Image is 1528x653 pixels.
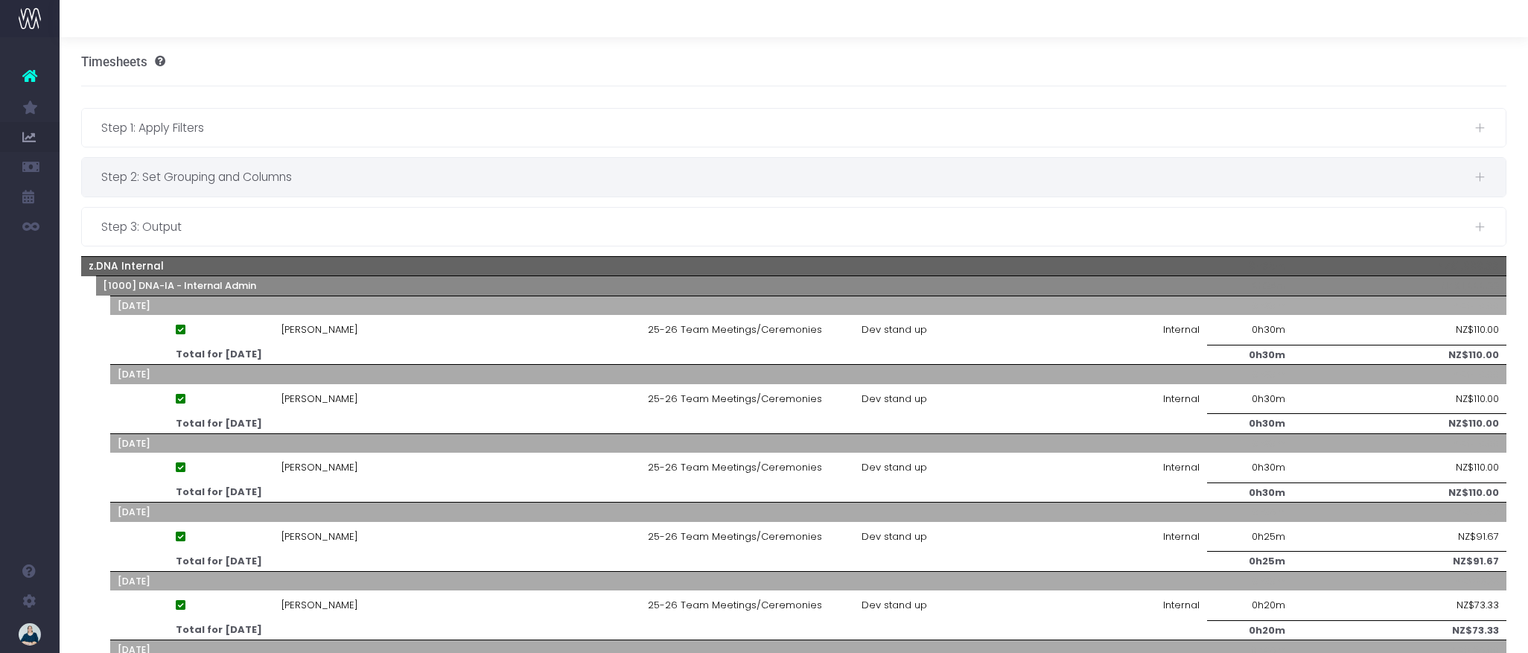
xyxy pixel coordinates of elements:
td: NZ$110.00 [1293,482,1506,503]
th: [DATE] [110,365,854,384]
th: 0h30m [1207,296,1293,315]
td: 0h30m [1207,453,1293,482]
td: NZ$91.67 [1293,522,1506,552]
th: 0h20m [1207,571,1293,590]
img: images/default_profile_image.png [19,623,41,646]
span: [PERSON_NAME] [281,322,358,337]
td: NZ$110.00 [1293,315,1506,345]
td: 0h30m [1207,414,1293,434]
th: NZ$91.67 [1293,503,1506,522]
td: 0h20m [1207,620,1293,640]
td: 0h30m [1207,482,1293,503]
span: [PERSON_NAME] [281,392,358,407]
td: NZ$110.00 [1293,414,1506,434]
th: NZ$110.00 [1293,433,1506,453]
th: NZ$1,888.33 [1293,256,1506,276]
th: [DATE] [110,433,854,453]
th: NZ$110.00 [1293,365,1506,384]
th: z.DNA Internal [81,256,854,276]
td: NZ$73.33 [1293,620,1506,640]
span: Step 2: Set Grouping and Columns [101,168,1474,186]
span: Dev stand up [862,460,927,475]
td: 0h30m [1207,345,1293,365]
td: Total for [DATE] [168,414,854,434]
td: 0h25m [1207,522,1293,552]
td: NZ$110.00 [1293,453,1506,482]
span: Dev stand up [862,392,927,407]
span: 25-26 Team Meetings/Ceremonies [648,460,822,475]
td: NZ$110.00 [1293,384,1506,414]
th: NZ$73.33 [1293,571,1506,590]
span: [PERSON_NAME] [281,460,358,475]
td: NZ$91.67 [1293,552,1506,572]
span: [PERSON_NAME] [281,529,358,544]
td: NZ$110.00 [1293,345,1506,365]
td: 0h20m [1207,590,1293,620]
th: [1000] DNA-IA - Internal Admin [96,276,855,296]
td: 0h30m [1207,384,1293,414]
td: Total for [DATE] [168,482,854,503]
span: Dev stand up [862,529,927,544]
td: NZ$73.33 [1293,590,1506,620]
span: Dev stand up [862,322,927,337]
span: Step 3: Output [101,217,1474,236]
span: 25-26 Team Meetings/Ceremonies [648,598,822,613]
td: 0h30m [1207,315,1293,345]
th: 8h35m [1207,276,1293,296]
span: 25-26 Team Meetings/Ceremonies [648,322,822,337]
th: [DATE] [110,296,854,315]
th: NZ$1,888.33 [1293,276,1506,296]
h3: Timesheets [81,54,165,69]
th: [DATE] [110,571,854,590]
td: Total for [DATE] [168,552,854,572]
th: NZ$110.00 [1293,296,1506,315]
th: 0h25m [1207,503,1293,522]
td: Total for [DATE] [168,620,854,640]
span: [PERSON_NAME] [281,598,358,613]
td: Total for [DATE] [168,345,854,365]
span: 25-26 Team Meetings/Ceremonies [648,392,822,407]
th: 8h35m [1207,256,1293,276]
td: 0h25m [1207,552,1293,572]
span: Dev stand up [862,598,927,613]
th: 0h30m [1207,365,1293,384]
th: [DATE] [110,503,854,522]
span: Step 1: Apply Filters [101,118,1474,137]
span: 25-26 Team Meetings/Ceremonies [648,529,822,544]
th: 0h30m [1207,433,1293,453]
